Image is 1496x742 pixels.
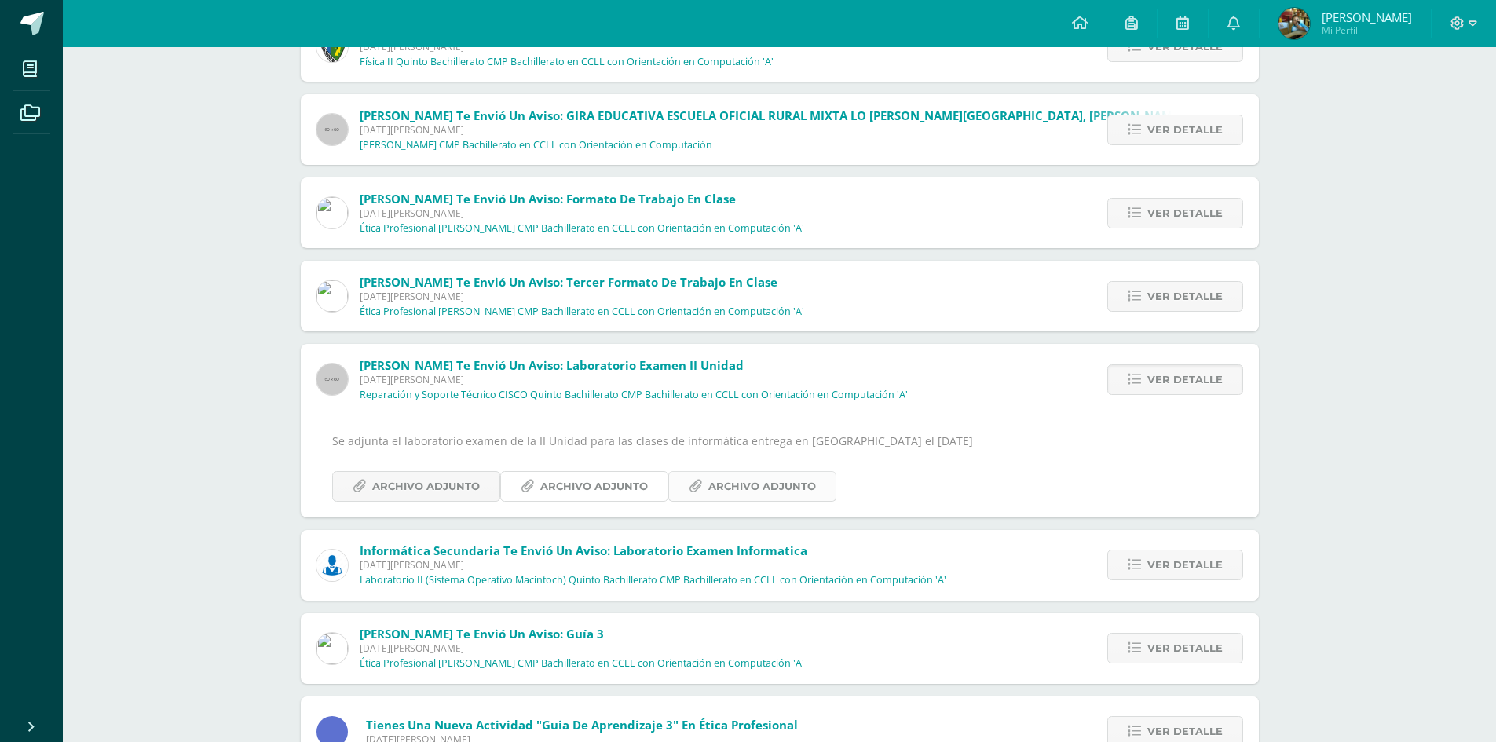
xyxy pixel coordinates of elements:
[360,290,804,303] span: [DATE][PERSON_NAME]
[360,574,946,587] p: Laboratorio II (Sistema Operativo Macintoch) Quinto Bachillerato CMP Bachillerato en CCLL con Ori...
[1147,199,1223,228] span: Ver detalle
[316,114,348,145] img: 60x60
[360,274,777,290] span: [PERSON_NAME] te envió un aviso: Tercer formato de trabajo en clase
[360,207,804,220] span: [DATE][PERSON_NAME]
[316,633,348,664] img: 6dfd641176813817be49ede9ad67d1c4.png
[316,280,348,312] img: 6dfd641176813817be49ede9ad67d1c4.png
[360,626,604,641] span: [PERSON_NAME] te envió un aviso: Guía 3
[360,222,804,235] p: Ética Profesional [PERSON_NAME] CMP Bachillerato en CCLL con Orientación en Computación 'A'
[360,543,807,558] span: Informática Secundaria te envió un aviso: Laboratorio Examen Informatica
[360,657,804,670] p: Ética Profesional [PERSON_NAME] CMP Bachillerato en CCLL con Orientación en Computación 'A'
[1322,24,1412,37] span: Mi Perfil
[500,471,668,502] a: Archivo Adjunto
[1147,365,1223,394] span: Ver detalle
[366,717,798,733] span: Tienes una nueva actividad "Guia de aprendizaje 3" En Ética Profesional
[316,550,348,581] img: 6ed6846fa57649245178fca9fc9a58dd.png
[1322,9,1412,25] span: [PERSON_NAME]
[332,431,1227,501] div: Se adjunta el laboratorio examen de la II Unidad para las clases de informática entrega en [GEOGR...
[1147,550,1223,579] span: Ver detalle
[360,373,908,386] span: [DATE][PERSON_NAME]
[360,56,774,68] p: Física II Quinto Bachillerato CMP Bachillerato en CCLL con Orientación en Computación 'A'
[360,123,1309,137] span: [DATE][PERSON_NAME]
[372,472,480,501] span: Archivo Adjunto
[708,472,816,501] span: Archivo Adjunto
[360,139,712,152] p: [PERSON_NAME] CMP Bachillerato en CCLL con Orientación en Computación
[316,197,348,228] img: 6dfd641176813817be49ede9ad67d1c4.png
[1278,8,1310,39] img: 3ccdce4e496fa713c5887db2ca22ddbc.png
[1147,282,1223,311] span: Ver detalle
[360,558,946,572] span: [DATE][PERSON_NAME]
[360,108,1309,123] span: [PERSON_NAME] te envió un aviso: GIRA EDUCATIVA ESCUELA OFICIAL RURAL MIXTA LO [PERSON_NAME][GEOG...
[360,357,744,373] span: [PERSON_NAME] te envió un aviso: Laboratorio Examen II Unidad
[332,471,500,502] a: Archivo Adjunto
[1147,634,1223,663] span: Ver detalle
[360,389,908,401] p: Reparación y Soporte Técnico CISCO Quinto Bachillerato CMP Bachillerato en CCLL con Orientación e...
[316,364,348,395] img: 60x60
[1147,115,1223,144] span: Ver detalle
[668,471,836,502] a: Archivo Adjunto
[360,191,736,207] span: [PERSON_NAME] te envió un aviso: Formato de trabajo en clase
[360,305,804,318] p: Ética Profesional [PERSON_NAME] CMP Bachillerato en CCLL con Orientación en Computación 'A'
[540,472,648,501] span: Archivo Adjunto
[360,641,804,655] span: [DATE][PERSON_NAME]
